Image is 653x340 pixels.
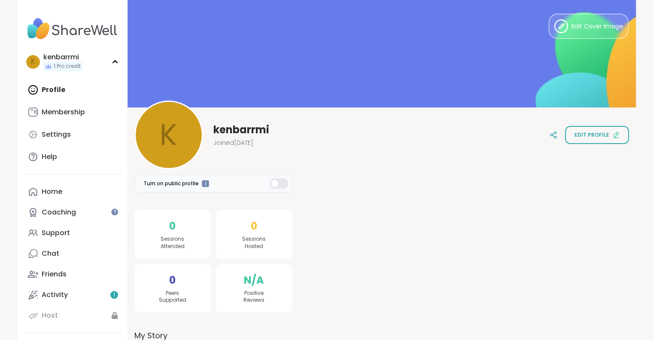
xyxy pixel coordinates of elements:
div: Coaching [42,208,76,217]
span: Sessions Hosted [242,236,266,250]
span: Peers Supported [159,290,186,304]
a: Friends [24,264,120,285]
span: Turn on public profile [143,180,199,187]
a: Home [24,181,120,202]
div: Friends [42,270,67,279]
div: Chat [42,249,59,258]
button: Edit Cover Image [549,14,629,39]
a: Activity1 [24,285,120,305]
a: Help [24,147,120,167]
span: 1 [113,291,115,299]
div: Settings [42,130,71,139]
span: k [31,56,35,67]
span: kenbarrmi [213,123,269,137]
iframe: Spotlight [111,208,118,215]
span: Joined [DATE] [213,138,253,147]
a: Support [24,223,120,243]
span: Edit Cover Image [571,22,623,31]
div: Home [42,187,62,196]
div: Host [42,311,58,320]
div: Activity [42,290,68,300]
div: kenbarrmi [43,52,82,62]
div: Support [42,228,70,238]
span: 0 [169,218,176,234]
div: Membership [42,107,85,117]
a: Membership [24,102,120,123]
div: Help [42,152,57,162]
span: 0 [251,218,257,234]
button: Edit profile [565,126,629,144]
span: Sessions Attended [161,236,185,250]
span: Edit profile [574,131,609,139]
a: Coaching [24,202,120,223]
span: 0 [169,273,176,288]
a: Settings [24,124,120,145]
img: ShareWell Nav Logo [24,14,120,44]
span: 1 Pro credit [54,63,81,70]
a: Chat [24,243,120,264]
a: Host [24,305,120,326]
iframe: Spotlight [202,180,209,187]
span: Positive Reviews [243,290,264,304]
span: N/A [244,273,264,288]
